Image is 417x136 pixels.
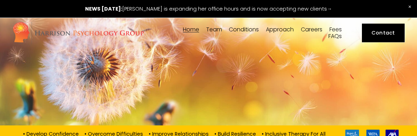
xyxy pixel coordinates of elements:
a: folder dropdown [266,26,294,33]
a: Contact [362,24,405,42]
span: Team [206,27,222,32]
a: Fees [329,26,342,33]
a: Home [183,26,199,33]
a: FAQs [328,33,342,40]
img: Harrison Psychology Group [12,21,144,44]
span: Conditions [229,27,259,32]
a: folder dropdown [229,26,259,33]
a: folder dropdown [206,26,222,33]
a: Careers [301,26,322,33]
span: Approach [266,27,294,32]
